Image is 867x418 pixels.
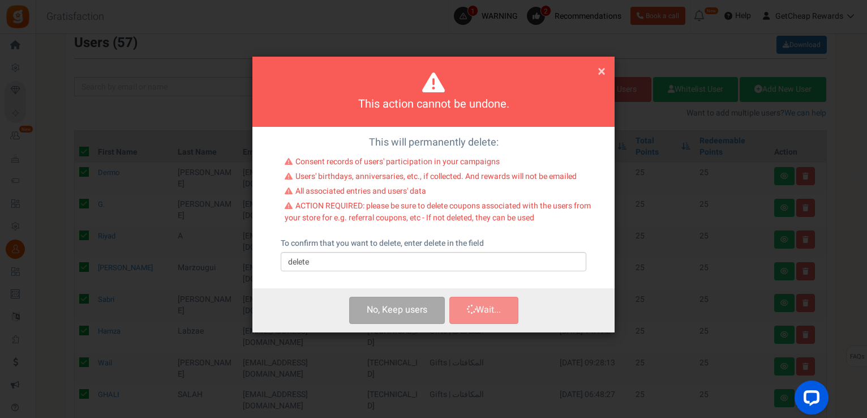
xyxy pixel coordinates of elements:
[261,135,606,150] p: This will permanently delete:
[598,61,606,82] span: ×
[285,171,591,186] li: Users' birthdays, anniversaries, etc., if collected. And rewards will not be emailed
[281,238,484,249] label: To confirm that you want to delete, enter delete in the field
[285,201,591,227] li: ACTION REQUIRED: please be sure to delete coupons associated with the users from your store for e...
[281,252,586,271] input: delete
[423,303,427,317] span: s
[349,297,445,323] button: No, Keep users
[267,96,600,113] h4: This action cannot be undone.
[285,186,591,201] li: All associated entries and users' data
[285,156,591,171] li: Consent records of users' participation in your campaigns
